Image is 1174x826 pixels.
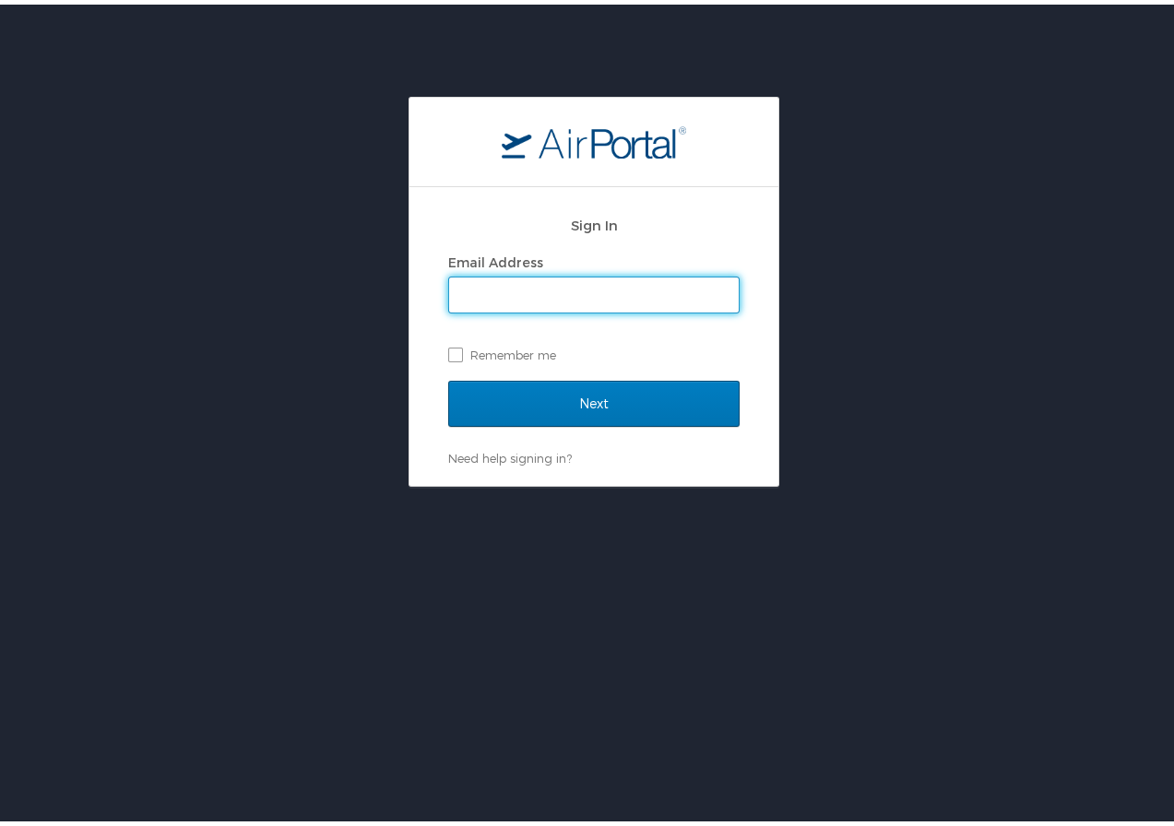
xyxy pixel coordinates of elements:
[448,210,740,231] h2: Sign In
[448,376,740,422] input: Next
[448,250,543,265] label: Email Address
[502,121,686,154] img: logo
[448,446,572,461] a: Need help signing in?
[448,336,740,364] label: Remember me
